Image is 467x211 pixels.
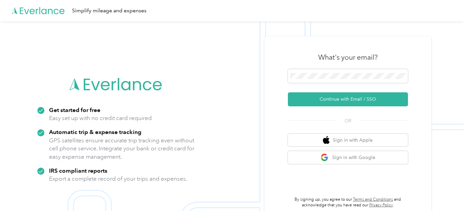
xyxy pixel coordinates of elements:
h3: What's your email? [318,53,378,62]
button: apple logoSign in with Apple [288,134,408,147]
div: Simplify mileage and expenses [72,7,146,15]
strong: Get started for free [49,106,100,113]
img: apple logo [323,136,330,144]
span: OR [336,117,360,124]
img: google logo [321,153,329,162]
button: google logoSign in with Google [288,151,408,164]
strong: IRS compliant reports [49,167,107,174]
a: Terms and Conditions [353,197,393,202]
a: Privacy Policy [369,203,393,208]
p: Easy set up with no credit card required [49,114,152,122]
button: Continue with Email / SSO [288,92,408,106]
p: By signing up, you agree to our and acknowledge that you have read our . [288,197,408,208]
p: Export a complete record of your trips and expenses. [49,175,187,183]
p: GPS satellites ensure accurate trip tracking even without cell phone service. Integrate your bank... [49,136,195,161]
strong: Automatic trip & expense tracking [49,128,141,135]
iframe: Everlance-gr Chat Button Frame [430,174,467,211]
